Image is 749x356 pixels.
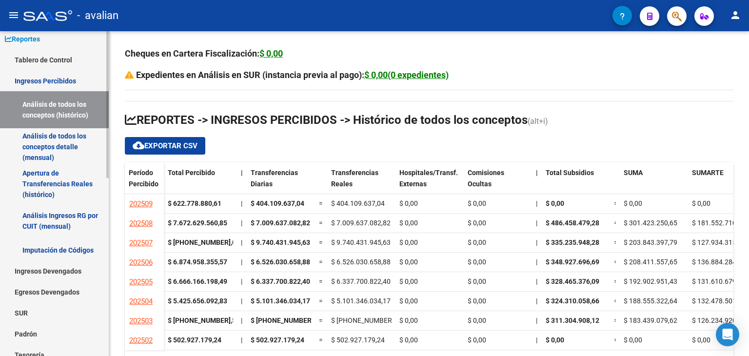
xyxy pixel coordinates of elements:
[251,199,304,207] span: $ 404.109.637,04
[319,199,323,207] span: =
[614,219,618,227] span: =
[546,219,599,227] span: $ 486.458.479,28
[8,9,20,21] mat-icon: menu
[546,316,599,324] span: $ 311.304.908,12
[129,277,153,286] span: 202505
[241,258,242,266] span: |
[251,336,304,344] span: $ 502.927.179,24
[692,258,746,266] span: $ 136.884.284,00
[319,238,323,246] span: =
[468,258,486,266] span: $ 0,00
[251,238,310,246] span: $ 9.740.431.945,63
[692,169,724,177] span: SUMARTE
[614,238,618,246] span: =
[168,316,240,324] strong: $ [PHONE_NUMBER],57
[125,162,164,203] datatable-header-cell: Período Percibido
[536,219,537,227] span: |
[528,117,548,126] span: (alt+i)
[331,219,391,227] span: $ 7.009.637.082,82
[168,277,227,285] strong: $ 6.666.166.198,49
[241,199,242,207] span: |
[331,297,391,305] span: $ 5.101.346.034,17
[327,162,395,203] datatable-header-cell: Transferencias Reales
[164,162,237,203] datatable-header-cell: Total Percibido
[468,316,486,324] span: $ 0,00
[125,48,283,59] strong: Cheques en Cartera Fiscalización:
[692,219,746,227] span: $ 181.552.710,73
[624,219,677,227] span: $ 301.423.250,65
[331,316,403,324] span: $ [PHONE_NUMBER],45
[624,336,642,344] span: $ 0,00
[319,277,323,285] span: =
[399,258,418,266] span: $ 0,00
[546,238,599,246] span: $ 335.235.948,28
[532,162,542,203] datatable-header-cell: |
[125,113,528,127] span: REPORTES -> INGRESOS PERCIBIDOS -> Histórico de todos los conceptos
[237,162,247,203] datatable-header-cell: |
[364,68,449,82] div: $ 0,00(0 expedientes)
[614,297,618,305] span: =
[692,297,746,305] span: $ 132.478.501,31
[395,162,464,203] datatable-header-cell: Hospitales/Transf. Externas
[251,297,310,305] span: $ 5.101.346.034,17
[251,316,323,324] span: $ [PHONE_NUMBER],45
[331,336,385,344] span: $ 502.927.179,24
[546,169,594,177] span: Total Subsidios
[129,336,153,345] span: 202502
[546,199,564,207] span: $ 0,00
[624,169,643,177] span: SUMA
[536,238,537,246] span: |
[468,219,486,227] span: $ 0,00
[241,336,242,344] span: |
[129,316,153,325] span: 202503
[624,238,677,246] span: $ 203.843.397,79
[468,169,504,188] span: Comisiones Ocultas
[536,199,537,207] span: |
[542,162,610,203] datatable-header-cell: Total Subsidios
[624,297,677,305] span: $ 188.555.322,64
[331,199,385,207] span: $ 404.109.637,04
[468,199,486,207] span: $ 0,00
[399,336,418,344] span: $ 0,00
[692,277,746,285] span: $ 131.610.679,72
[129,258,153,267] span: 202506
[168,169,215,177] span: Total Percibido
[319,336,323,344] span: =
[251,277,310,285] span: $ 6.337.700.822,40
[319,219,323,227] span: =
[399,169,458,188] span: Hospitales/Transf. Externas
[399,316,418,324] span: $ 0,00
[129,199,153,208] span: 202509
[729,9,741,21] mat-icon: person
[399,199,418,207] span: $ 0,00
[168,219,227,227] strong: $ 7.672.629.560,85
[399,297,418,305] span: $ 0,00
[624,316,677,324] span: $ 183.439.079,62
[468,238,486,246] span: $ 0,00
[241,238,242,246] span: |
[129,219,153,228] span: 202508
[716,323,739,346] div: Open Intercom Messenger
[468,336,486,344] span: $ 0,00
[614,277,618,285] span: =
[168,336,221,344] strong: $ 502.927.179,24
[546,336,564,344] span: $ 0,00
[624,277,677,285] span: $ 192.902.951,43
[624,199,642,207] span: $ 0,00
[319,258,323,266] span: =
[399,277,418,285] span: $ 0,00
[133,141,197,150] span: Exportar CSV
[129,297,153,306] span: 202504
[5,34,40,44] span: Reportes
[536,297,537,305] span: |
[168,297,227,305] strong: $ 5.425.656.092,83
[536,336,537,344] span: |
[259,47,283,60] div: $ 0,00
[129,169,158,188] span: Período Percibido
[464,162,532,203] datatable-header-cell: Comisiones Ocultas
[168,199,221,207] strong: $ 622.778.880,61
[251,219,310,227] span: $ 7.009.637.082,82
[399,219,418,227] span: $ 0,00
[168,238,240,246] strong: $ [PHONE_NUMBER],08
[331,277,391,285] span: $ 6.337.700.822,40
